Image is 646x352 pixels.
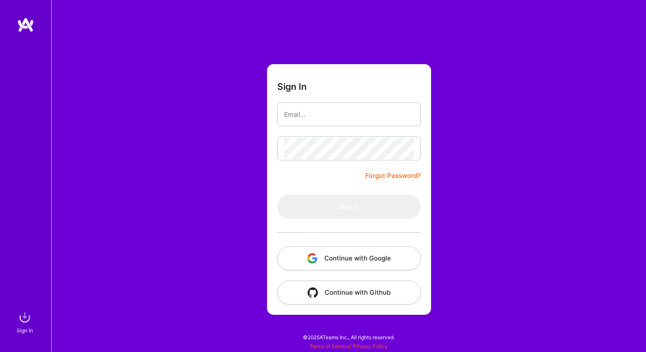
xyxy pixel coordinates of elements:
[307,253,317,263] img: icon
[17,326,33,335] div: Sign In
[353,343,388,349] a: Privacy Policy
[277,281,421,305] button: Continue with Github
[16,309,33,326] img: sign in
[277,195,421,219] button: Sign In
[308,287,318,298] img: icon
[277,81,307,92] h3: Sign In
[365,171,421,181] a: Forgot Password?
[51,326,646,348] div: © 2025 ATeams Inc., All rights reserved.
[18,309,33,335] a: sign inSign In
[310,343,350,349] a: Terms of Service
[17,17,34,33] img: logo
[284,104,414,125] input: Email...
[277,246,421,270] button: Continue with Google
[310,343,388,349] span: |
